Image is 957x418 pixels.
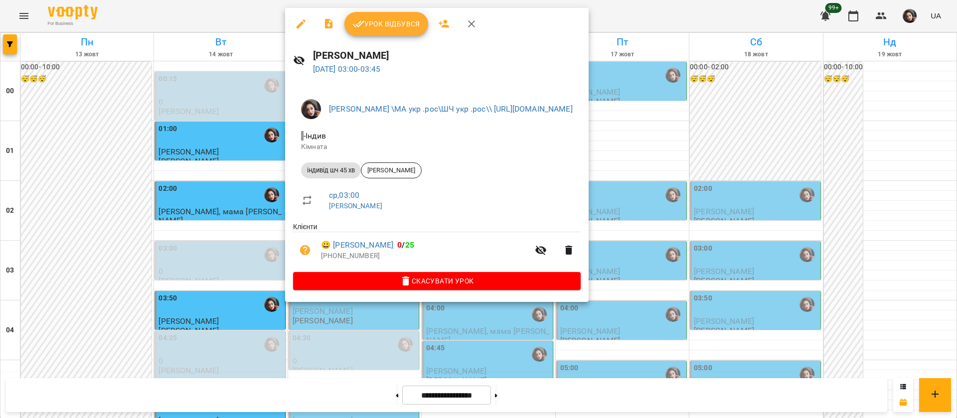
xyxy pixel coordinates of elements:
[361,166,421,175] span: [PERSON_NAME]
[293,222,581,272] ul: Клієнти
[301,131,328,140] span: - Індив
[313,64,381,74] a: [DATE] 03:00-03:45
[361,162,422,178] div: [PERSON_NAME]
[301,275,573,287] span: Скасувати Урок
[301,142,573,152] p: Кімната
[329,104,573,114] a: [PERSON_NAME] \МА укр .рос\ШЧ укр .рос\\ [URL][DOMAIN_NAME]
[321,239,393,251] a: 😀 [PERSON_NAME]
[405,240,414,250] span: 25
[293,272,581,290] button: Скасувати Урок
[329,190,359,200] a: ср , 03:00
[397,240,414,250] b: /
[321,251,529,261] p: [PHONE_NUMBER]
[313,48,581,63] h6: [PERSON_NAME]
[344,12,428,36] button: Урок відбувся
[352,18,420,30] span: Урок відбувся
[397,240,402,250] span: 0
[293,238,317,262] button: Візит ще не сплачено. Додати оплату?
[301,166,361,175] span: індивід шч 45 хв
[301,99,321,119] img: 415cf204168fa55e927162f296ff3726.jpg
[329,202,382,210] a: [PERSON_NAME]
